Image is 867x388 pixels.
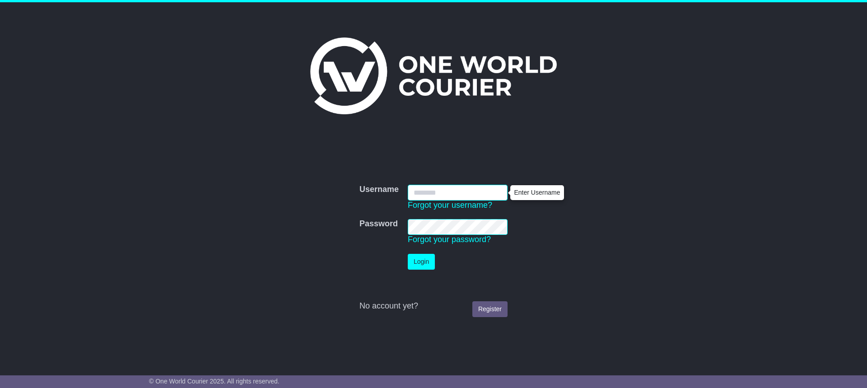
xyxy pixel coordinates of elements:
a: Forgot your username? [408,201,492,210]
label: Username [359,185,399,195]
span: © One World Courier 2025. All rights reserved. [149,378,280,385]
a: Register [472,301,508,317]
div: Enter Username [511,186,564,200]
a: Forgot your password? [408,235,491,244]
div: No account yet? [359,301,508,311]
label: Password [359,219,398,229]
img: One World [310,37,557,114]
button: Login [408,254,435,270]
